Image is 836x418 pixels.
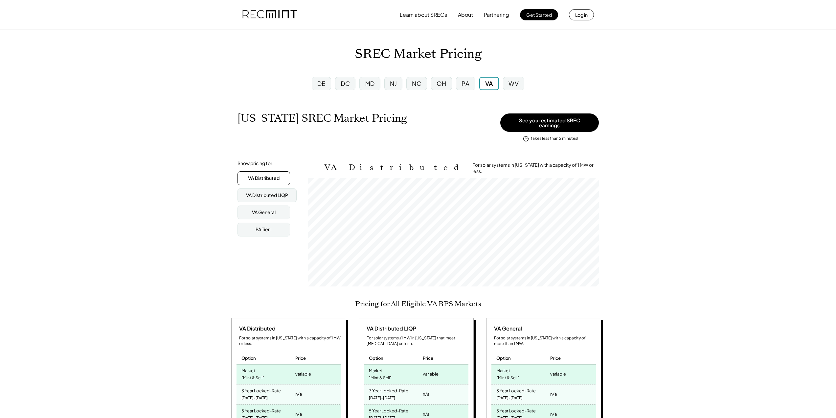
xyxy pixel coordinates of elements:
h1: SREC Market Pricing [355,46,482,62]
div: OH [437,79,446,87]
div: 3 Year Locked-Rate [369,386,408,394]
div: VA Distributed [248,175,280,182]
div: VA Distributed LIQP [364,325,416,332]
button: Log in [569,9,594,20]
h2: Pricing for All Eligible VA RPS Markets [355,300,481,308]
button: Get Started [520,9,558,20]
div: 5 Year Locked-Rate [496,406,536,414]
div: "Mint & Sell" [369,374,392,382]
div: VA General [252,209,276,216]
div: 5 Year Locked-Rate [241,406,281,414]
div: n/a [550,389,557,399]
div: VA Distributed LIQP [246,192,288,199]
div: Option [241,355,256,361]
div: MD [365,79,375,87]
div: "Mint & Sell" [496,374,519,382]
div: PA Tier I [256,226,272,233]
div: DC [341,79,350,87]
div: Option [369,355,383,361]
div: "Mint & Sell" [241,374,264,382]
div: For solar systems in [US_STATE] with a capacity of more than 1 MW. [494,335,596,347]
div: n/a [423,389,429,399]
button: Partnering [484,8,509,21]
div: variable [295,369,311,379]
div: Price [295,355,306,361]
div: Option [496,355,511,361]
img: recmint-logotype%403x.png [242,4,297,26]
div: NJ [390,79,397,87]
div: NC [412,79,421,87]
div: For solar systems in [US_STATE] with a capacity of 1 MW or less. [239,335,341,347]
div: 3 Year Locked-Rate [496,386,536,394]
h2: VA Distributed [325,163,463,172]
div: [DATE]-[DATE] [241,394,268,403]
button: See your estimated SREC earnings [500,113,599,132]
div: takes less than 2 minutes! [531,136,578,141]
div: [DATE]-[DATE] [496,394,523,403]
div: 3 Year Locked-Rate [241,386,281,394]
h1: [US_STATE] SREC Market Pricing [237,112,407,125]
div: variable [423,369,439,379]
div: 5 Year Locked-Rate [369,406,408,414]
button: Learn about SRECs [400,8,447,21]
div: VA General [491,325,522,332]
button: About [458,8,473,21]
div: Price [550,355,561,361]
div: Price [423,355,433,361]
div: VA Distributed [237,325,276,332]
div: n/a [295,389,302,399]
div: For solar systems ≤1 MW in [US_STATE] that meet [MEDICAL_DATA] criteria. [367,335,468,347]
div: Market [241,366,255,374]
div: variable [550,369,566,379]
div: PA [462,79,469,87]
div: For solar systems in [US_STATE] with a capacity of 1 MW or less. [472,162,599,175]
div: WV [508,79,519,87]
div: Market [496,366,510,374]
div: [DATE]-[DATE] [369,394,395,403]
div: DE [317,79,326,87]
div: Market [369,366,383,374]
div: Show pricing for: [237,160,274,167]
div: VA [485,79,493,87]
